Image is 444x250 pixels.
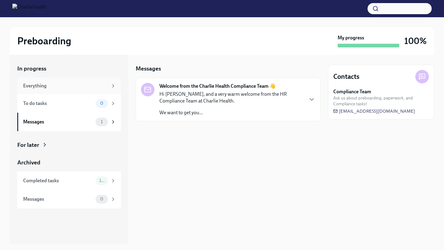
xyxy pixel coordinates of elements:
p: Hi [PERSON_NAME], and a very warm welcome from the HR Compliance Team at Charlie Health. [159,91,303,104]
span: 0 [97,101,107,106]
span: 1 [97,119,106,124]
div: Messages [23,119,93,125]
strong: Welcome from the Charlie Health Compliance Team 👋 [159,83,276,90]
a: Archived [17,159,121,167]
div: For later [17,141,39,149]
div: Messages [23,196,93,203]
a: Completed tasks10 [17,171,121,190]
p: We want to get you... [159,109,303,116]
h2: Preboarding [17,35,71,47]
div: To do tasks [23,100,93,107]
a: To do tasks0 [17,94,121,113]
h5: Messages [136,65,161,73]
div: Completed tasks [23,177,93,184]
span: 0 [97,197,107,201]
img: CharlieHealth [12,4,47,14]
a: In progress [17,65,121,73]
a: For later [17,141,121,149]
a: Messages1 [17,113,121,131]
h3: 100% [404,35,427,46]
a: Messages0 [17,190,121,208]
span: 10 [96,178,108,183]
strong: Compliance Team [333,88,371,95]
a: Everything [17,78,121,94]
strong: My progress [338,34,364,41]
h4: Contacts [333,72,360,81]
a: [EMAIL_ADDRESS][DOMAIN_NAME] [333,108,415,114]
span: Ask us about preboarding, paperwork, and Compliance tasks! [333,95,429,107]
div: Everything [23,83,108,89]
